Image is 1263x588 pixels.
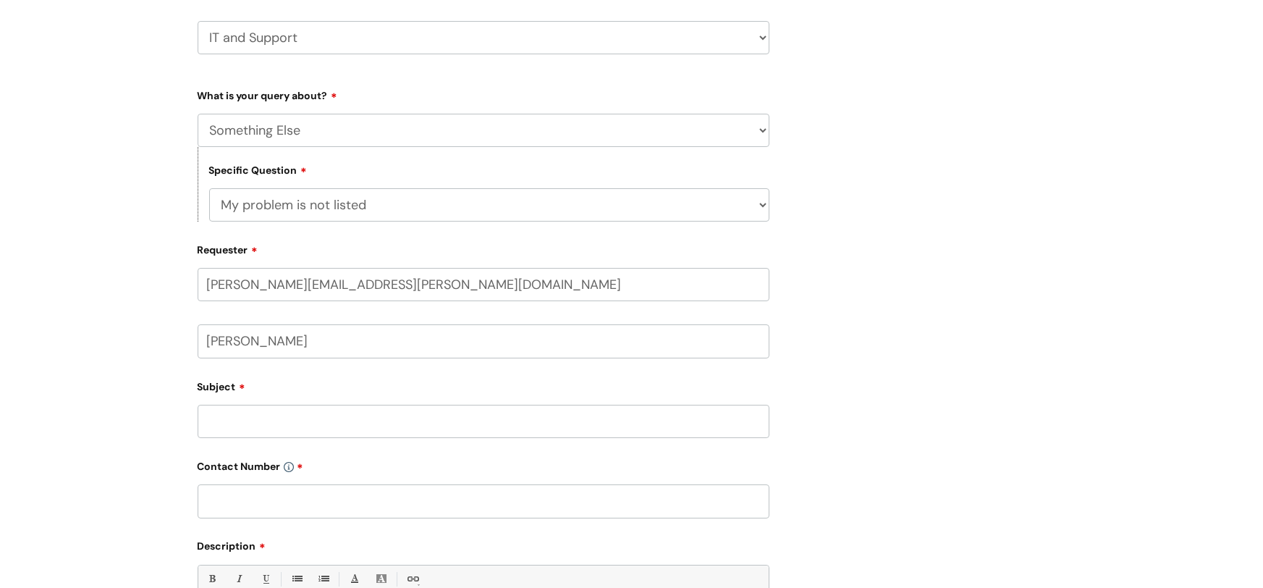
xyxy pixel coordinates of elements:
label: Subject [198,376,769,393]
a: 1. Ordered List (Ctrl-Shift-8) [314,570,332,588]
a: Italic (Ctrl-I) [229,570,248,588]
label: What is your query about? [198,85,769,102]
img: info-icon.svg [284,462,294,472]
a: Font Color [345,570,363,588]
input: Your Name [198,324,769,358]
a: • Unordered List (Ctrl-Shift-7) [287,570,305,588]
label: Specific Question [209,162,308,177]
a: Link [403,570,421,588]
label: Contact Number [198,455,769,473]
a: Back Color [372,570,390,588]
label: Requester [198,239,769,256]
a: Bold (Ctrl-B) [203,570,221,588]
input: Email [198,268,769,301]
label: Description [198,535,769,553]
a: Underline(Ctrl-U) [256,570,274,588]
